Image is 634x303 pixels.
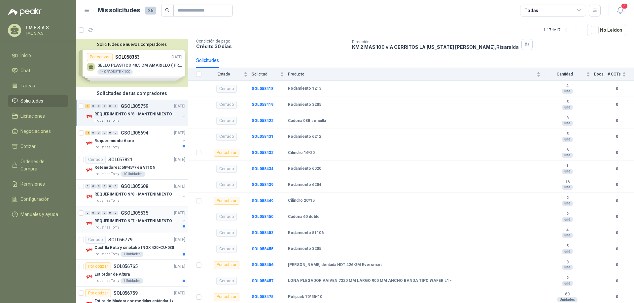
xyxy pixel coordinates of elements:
[94,138,134,144] p: Requerimiento Aseo
[252,118,273,123] a: SOL058422
[608,72,621,76] span: # COTs
[8,110,68,122] a: Licitaciones
[608,230,626,236] b: 0
[352,44,519,50] p: KM 2 MAS 100 vIA CERRITOS LA [US_STATE] [PERSON_NAME] , Risaralda
[608,214,626,220] b: 0
[85,289,111,297] div: Por cotizar
[545,100,590,105] b: 5
[94,225,119,230] p: Industrias Tomy
[252,182,273,187] b: SOL058439
[252,72,279,76] span: Solicitud
[8,178,68,190] a: Remisiones
[252,102,273,107] b: SOL058419
[85,129,187,150] a: 11 0 0 0 0 0 GSOL005694[DATE] Company LogoRequerimiento AseoIndustrias Tomy
[25,25,66,30] p: T M E S.A.S
[545,212,590,217] b: 2
[91,211,96,215] div: 0
[562,121,573,126] div: und
[108,157,132,162] p: SOL057821
[102,211,107,215] div: 0
[252,198,273,203] b: SOL058449
[545,68,594,81] th: Cantidad
[108,104,113,108] div: 0
[608,150,626,156] b: 0
[85,211,90,215] div: 0
[288,150,315,156] b: Cilindro 16*20
[85,131,90,135] div: 11
[252,150,273,155] a: SOL058432
[96,184,101,189] div: 0
[216,165,237,173] div: Cerrado
[76,233,188,260] a: CerradoSOL056779[DATE] Company LogoCuchilla Rotary sinobake INOX 420-CU-030Industrias Tomy1 Unidades
[85,220,93,227] img: Company Logo
[20,97,43,105] span: Solicitudes
[252,86,273,91] a: SOL058418
[216,85,237,93] div: Cerrado
[8,64,68,77] a: Chat
[562,217,573,222] div: und
[562,169,573,174] div: und
[174,290,185,296] p: [DATE]
[252,279,273,283] a: SOL058457
[608,182,626,188] b: 0
[113,131,118,135] div: 0
[545,148,590,153] b: 6
[545,72,585,76] span: Cantidad
[562,201,573,206] div: und
[174,210,185,216] p: [DATE]
[252,247,273,251] a: SOL058455
[121,131,148,135] p: GSOL005694
[76,260,188,287] a: Por cotizarSOL056765[DATE] Company LogoEstibador de AlturaIndustrias Tomy1 Unidades
[85,166,93,174] img: Company Logo
[114,264,138,269] p: SOL056765
[608,166,626,172] b: 0
[562,89,573,94] div: und
[557,297,578,302] div: Unidades
[545,132,590,137] b: 5
[288,278,452,284] b: LONA PLEGADOR VAIVEN 7320 MM LARGO 900 MM ANCHO BANDA TIPO WAFER L1 -
[20,82,35,89] span: Tareas
[121,211,148,215] p: GSOL005535
[8,140,68,153] a: Cotizar
[85,246,93,254] img: Company Logo
[121,184,148,189] p: GSOL005608
[545,116,590,121] b: 3
[587,24,626,36] button: No Leídos
[252,230,273,235] a: SOL058453
[20,67,30,74] span: Chat
[216,181,237,189] div: Cerrado
[288,118,326,124] b: Cadena 08B sencilla
[545,196,590,201] b: 2
[252,167,273,171] a: SOL058434
[288,214,320,220] b: Cadena 60 doble
[608,278,626,284] b: 0
[524,7,538,14] div: Todas
[545,83,590,89] b: 4
[174,103,185,109] p: [DATE]
[96,131,101,135] div: 0
[25,31,66,35] p: TME S.A.S
[562,265,573,270] div: und
[614,5,626,16] button: 3
[94,271,130,278] p: Estibador de Altura
[85,182,187,203] a: 0 0 0 0 0 0 GSOL005608[DATE] Company LogoREQUERIMIENTO N°8 - MANTENIMIENTOIndustrias Tomy
[85,156,106,164] div: Cerrado
[94,171,119,177] p: Industrias Tomy
[252,134,273,139] a: SOL058431
[8,79,68,92] a: Tareas
[20,143,36,150] span: Cotizar
[85,139,93,147] img: Company Logo
[85,102,187,123] a: 4 0 0 0 0 0 GSOL005759[DATE] Company LogoREQUERIMIENTO N°8 - MANTENIMIENTOIndustrias Tomy
[214,149,239,157] div: Por cotizar
[288,262,382,268] b: [PERSON_NAME] dentada HDT 426-3M Eversmart
[121,278,143,284] div: 1 Unidades
[545,276,590,281] b: 2
[174,183,185,190] p: [DATE]
[252,68,288,81] th: Solicitud
[594,68,608,81] th: Docs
